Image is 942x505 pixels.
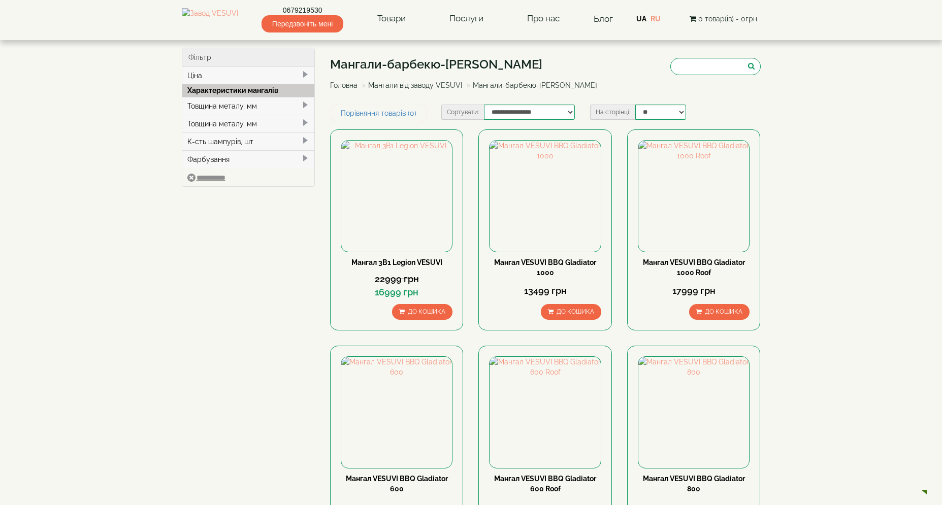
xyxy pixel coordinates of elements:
a: Мангал VESUVI BBQ Gladiator 600 Roof [494,475,596,493]
span: До кошика [408,308,445,315]
div: 22999 грн [341,273,452,286]
div: Фарбування [182,150,315,168]
img: Мангал VESUVI BBQ Gladiator 600 [341,357,452,467]
span: 0 товар(ів) - 0грн [698,15,757,23]
span: До кошика [705,308,742,315]
a: Порівняння товарів (0) [330,105,427,122]
div: 13499 грн [489,284,601,297]
span: До кошика [557,308,594,315]
a: RU [651,15,661,23]
label: Сортувати: [441,105,484,120]
button: До кошика [689,304,750,320]
button: До кошика [541,304,601,320]
a: Головна [330,81,358,89]
a: Послуги [439,7,494,30]
a: Товари [367,7,416,30]
img: Мангал 3В1 Legion VESUVI [341,141,452,251]
a: Мангал VESUVI BBQ Gladiator 800 [643,475,745,493]
img: Мангал VESUVI BBQ Gladiator 800 [638,357,749,467]
div: Ціна [182,67,315,84]
img: Мангал VESUVI BBQ Gladiator 1000 Roof [638,141,749,251]
span: Передзвоніть мені [262,15,343,32]
label: На сторінці: [590,105,635,120]
div: Товщина металу, мм [182,115,315,132]
div: Фільтр [182,48,315,67]
button: 0 товар(ів) - 0грн [687,13,760,24]
div: К-сть шампурів, шт [182,132,315,150]
img: Мангал VESUVI BBQ Gladiator 1000 [490,141,600,251]
button: До кошика [392,304,452,320]
a: Мангал VESUVI BBQ Gladiator 600 [346,475,448,493]
h1: Мангали-барбекю-[PERSON_NAME] [330,58,605,71]
div: Товщина металу, мм [182,97,315,115]
a: Мангал 3В1 Legion VESUVI [351,258,442,266]
a: Мангал VESUVI BBQ Gladiator 1000 [494,258,596,277]
div: 17999 грн [638,284,750,297]
a: 0679219530 [262,5,343,15]
img: Завод VESUVI [182,8,238,29]
a: UA [636,15,646,23]
div: 16999 грн [341,286,452,299]
img: Мангал VESUVI BBQ Gladiator 600 Roof [490,357,600,467]
a: Блог [594,14,613,24]
li: Мангали-барбекю-[PERSON_NAME] [464,80,597,90]
div: Характеристики мангалів [182,84,315,97]
a: Про нас [517,7,570,30]
a: Мангал VESUVI BBQ Gladiator 1000 Roof [643,258,745,277]
a: Мангали від заводу VESUVI [368,81,462,89]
